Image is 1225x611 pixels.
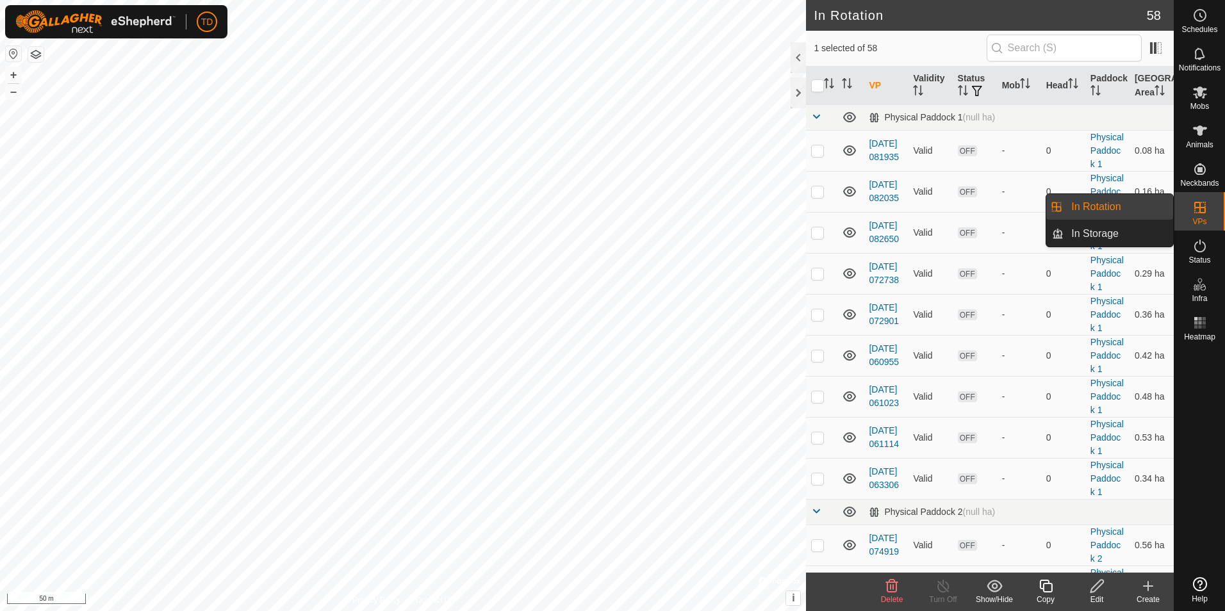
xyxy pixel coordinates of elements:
[958,540,977,551] span: OFF
[15,10,176,33] img: Gallagher Logo
[201,15,213,29] span: TD
[908,253,952,294] td: Valid
[1130,458,1174,499] td: 0.34 ha
[792,592,794,603] span: i
[1130,525,1174,566] td: 0.56 ha
[1130,67,1174,105] th: [GEOGRAPHIC_DATA] Area
[1147,6,1161,25] span: 58
[1041,525,1085,566] td: 0
[1085,67,1130,105] th: Paddock
[869,343,899,367] a: [DATE] 060955
[908,130,952,171] td: Valid
[1188,256,1210,264] span: Status
[1041,566,1085,607] td: 0
[958,432,977,443] span: OFF
[824,80,834,90] p-sorticon: Activate to sort
[1090,419,1124,456] a: Physical Paddock 1
[1068,80,1078,90] p-sorticon: Activate to sort
[1181,26,1217,33] span: Schedules
[1192,595,1208,603] span: Help
[864,67,908,105] th: VP
[1046,221,1173,247] li: In Storage
[1090,378,1124,415] a: Physical Paddock 1
[1071,199,1121,215] span: In Rotation
[869,507,995,517] div: Physical Paddock 2
[869,384,899,408] a: [DATE] 061023
[958,350,977,361] span: OFF
[1090,460,1124,497] a: Physical Paddock 1
[869,261,899,285] a: [DATE] 072738
[958,186,977,197] span: OFF
[1002,390,1036,403] div: -
[908,67,952,105] th: Validity
[908,417,952,458] td: Valid
[1130,417,1174,458] td: 0.53 ha
[1130,376,1174,417] td: 0.48 ha
[953,67,997,105] th: Status
[908,458,952,499] td: Valid
[1002,472,1036,485] div: -
[869,179,899,203] a: [DATE] 082035
[1041,458,1085,499] td: 0
[958,309,977,320] span: OFF
[1041,376,1085,417] td: 0
[1090,337,1124,374] a: Physical Paddock 1
[997,67,1041,105] th: Mob
[1041,253,1085,294] td: 0
[958,473,977,484] span: OFF
[1130,171,1174,212] td: 0.16 ha
[1130,335,1174,376] td: 0.42 ha
[842,80,852,90] p-sorticon: Activate to sort
[1130,294,1174,335] td: 0.36 ha
[908,335,952,376] td: Valid
[1090,132,1124,169] a: Physical Paddock 1
[1041,335,1085,376] td: 0
[917,594,969,605] div: Turn Off
[1180,179,1219,187] span: Neckbands
[969,594,1020,605] div: Show/Hide
[908,525,952,566] td: Valid
[1192,218,1206,225] span: VPs
[1071,226,1119,241] span: In Storage
[958,268,977,279] span: OFF
[1041,212,1085,253] td: 0
[869,425,899,449] a: [DATE] 061114
[1090,214,1124,251] a: Physical Paddock 1
[1130,566,1174,607] td: 1.05 ha
[1190,102,1209,110] span: Mobs
[1002,226,1036,240] div: -
[869,220,899,244] a: [DATE] 082650
[6,67,21,83] button: +
[416,594,454,606] a: Contact Us
[6,46,21,61] button: Reset Map
[1041,294,1085,335] td: 0
[881,595,903,604] span: Delete
[1064,194,1173,220] a: In Rotation
[352,594,400,606] a: Privacy Policy
[1071,594,1122,605] div: Edit
[1130,130,1174,171] td: 0.08 ha
[908,171,952,212] td: Valid
[1155,87,1165,97] p-sorticon: Activate to sort
[1041,130,1085,171] td: 0
[1090,87,1101,97] p-sorticon: Activate to sort
[1041,417,1085,458] td: 0
[963,507,996,517] span: (null ha)
[1090,526,1124,564] a: Physical Paddock 2
[1002,185,1036,199] div: -
[1002,539,1036,552] div: -
[1020,80,1030,90] p-sorticon: Activate to sort
[869,302,899,326] a: [DATE] 072901
[869,466,899,490] a: [DATE] 063306
[958,145,977,156] span: OFF
[814,8,1146,23] h2: In Rotation
[1184,333,1215,341] span: Heatmap
[987,35,1142,61] input: Search (S)
[908,376,952,417] td: Valid
[1090,255,1124,292] a: Physical Paddock 1
[1090,567,1124,605] a: Physical Paddock 2
[1002,431,1036,444] div: -
[1064,221,1173,247] a: In Storage
[1122,594,1174,605] div: Create
[1186,141,1213,149] span: Animals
